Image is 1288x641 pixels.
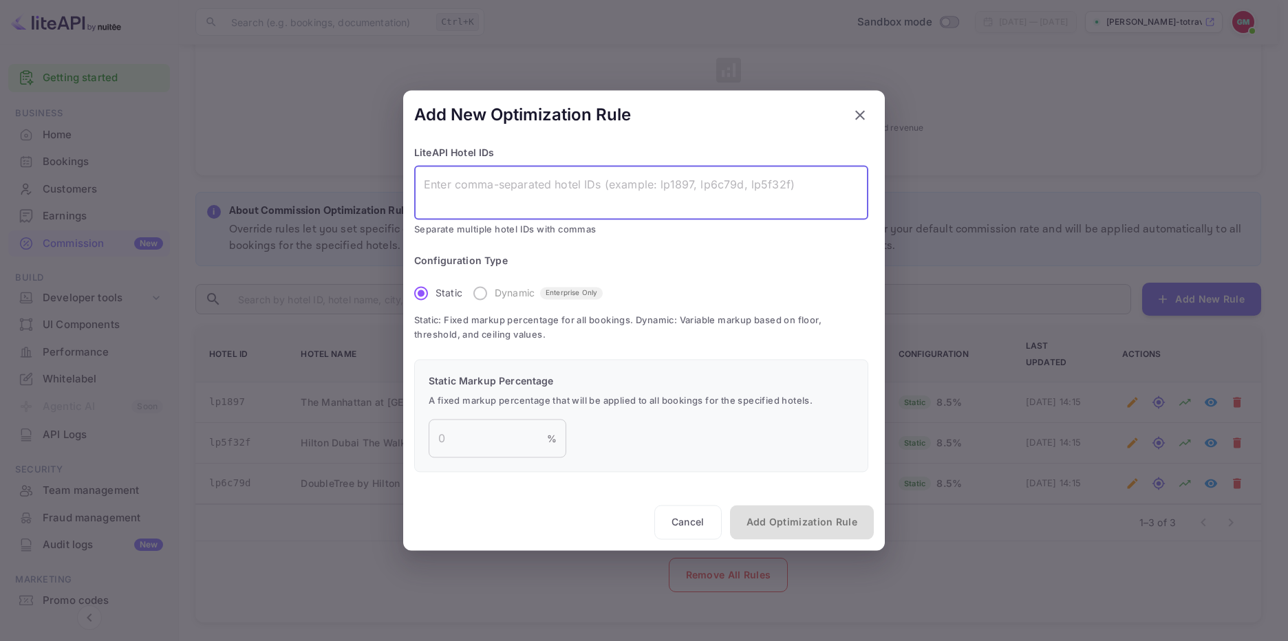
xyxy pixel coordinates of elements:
p: Dynamic [495,286,535,301]
span: Enterprise Only [540,288,603,298]
span: Separate multiple hotel IDs with commas [414,222,868,237]
p: LiteAPI Hotel IDs [414,145,868,160]
h5: Add New Optimization Rule [414,104,631,126]
span: Static: Fixed markup percentage for all bookings. Dynamic: Variable markup based on floor, thresh... [414,313,868,343]
legend: Configuration Type [414,254,508,268]
input: 0 [429,420,547,458]
p: % [547,431,557,446]
span: Static [436,286,462,301]
p: Static Markup Percentage [429,373,854,388]
span: A fixed markup percentage that will be applied to all bookings for the specified hotels. [429,393,854,409]
button: Cancel [654,506,722,540]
